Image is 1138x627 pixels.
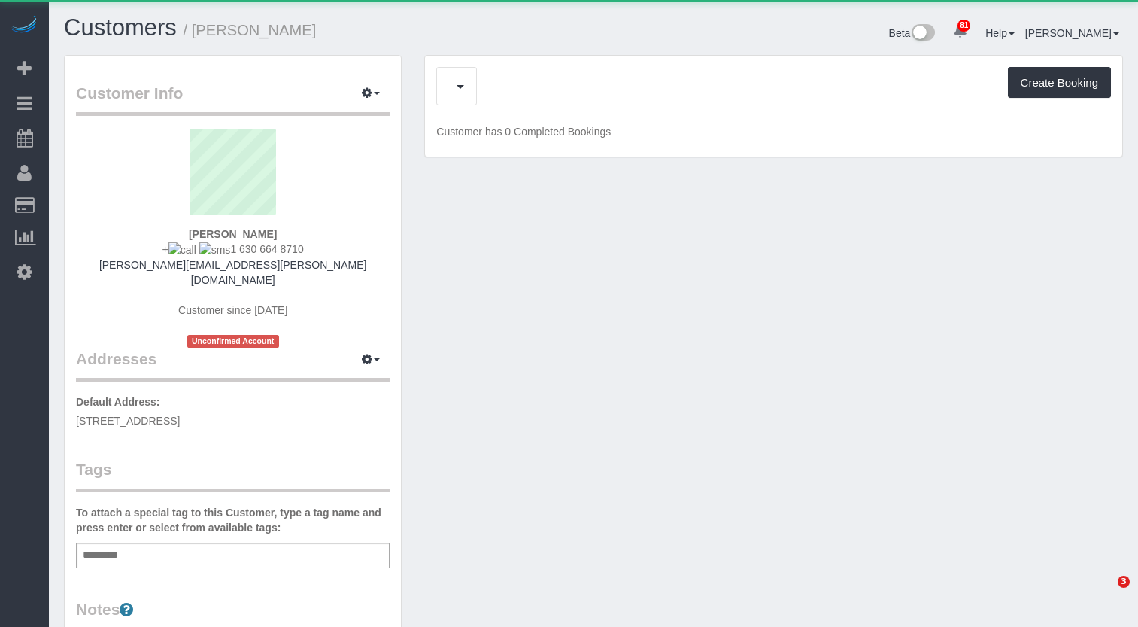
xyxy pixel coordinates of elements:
button: Create Booking [1008,67,1111,99]
a: [PERSON_NAME] [1025,27,1119,39]
legend: Tags [76,458,390,492]
a: Customers [64,14,177,41]
span: + 1 630 664 8710 [162,243,304,255]
legend: Customer Info [76,82,390,116]
a: Beta [889,27,936,39]
a: 81 [945,15,975,48]
a: [PERSON_NAME][EMAIL_ADDRESS][PERSON_NAME][DOMAIN_NAME] [99,259,367,286]
img: New interface [910,24,935,44]
span: 81 [957,20,970,32]
label: To attach a special tag to this Customer, type a tag name and press enter or select from availabl... [76,505,390,535]
p: Customer has 0 Completed Bookings [436,124,1111,139]
strong: [PERSON_NAME] [189,228,277,240]
a: Help [985,27,1015,39]
small: / [PERSON_NAME] [184,22,317,38]
iframe: Intercom live chat [1087,576,1123,612]
span: Unconfirmed Account [187,335,279,348]
span: 3 [1118,576,1130,588]
img: sms [199,242,231,257]
label: Default Address: [76,394,160,409]
img: call [168,242,196,257]
span: [STREET_ADDRESS] [76,415,180,427]
img: Automaid Logo [9,15,39,36]
span: Customer since [DATE] [178,304,287,316]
